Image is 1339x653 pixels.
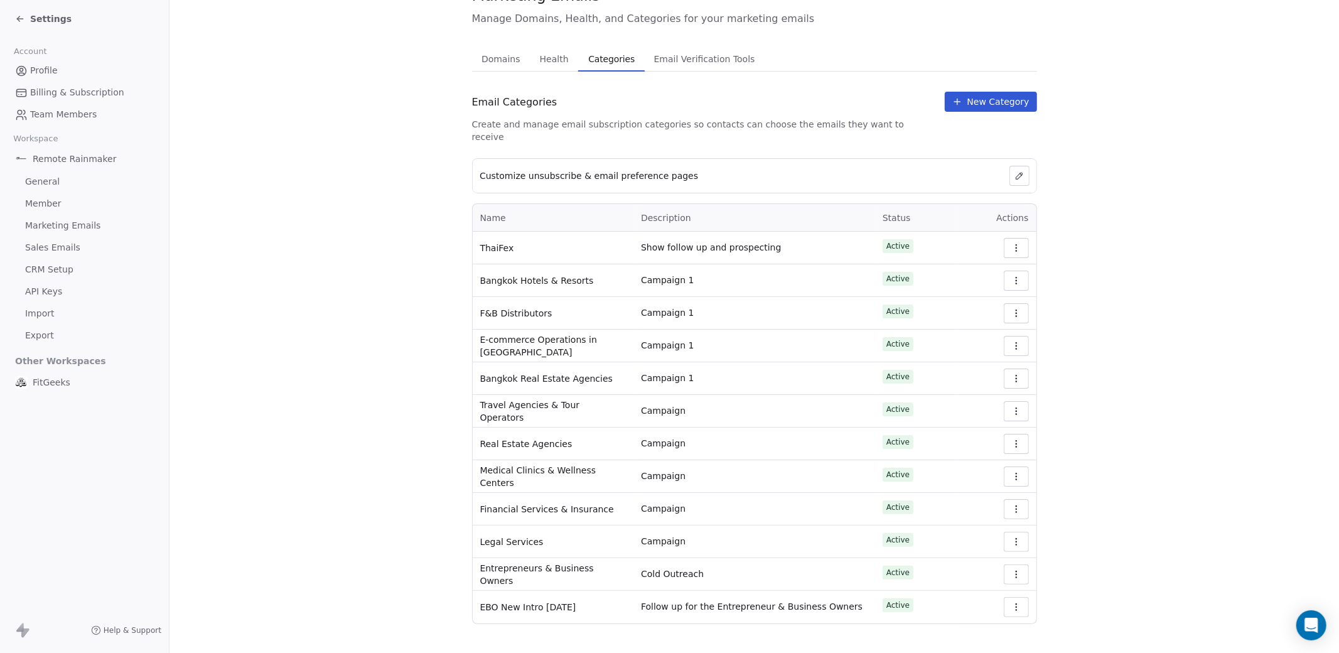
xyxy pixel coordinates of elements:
a: Team Members [10,104,159,125]
span: Real Estate Agencies [480,438,573,450]
span: EBO New Intro [DATE] [480,601,576,613]
div: Keywords by Traffic [139,74,212,82]
span: Categories [583,50,640,68]
span: Marketing Emails [25,219,100,232]
img: tab_keywords_by_traffic_grey.svg [125,73,135,83]
span: General [25,175,60,188]
span: Description [641,213,691,223]
span: Active [886,338,910,350]
span: Actions [996,213,1028,223]
span: Show follow up and prospecting [641,241,782,254]
a: Settings [15,13,72,25]
span: E-commerce Operations in [GEOGRAPHIC_DATA] [480,333,626,359]
span: Bangkok Hotels & Resorts [480,274,594,287]
span: Campaign 1 [641,306,694,319]
span: Email Verification Tools [649,50,760,68]
span: Import [25,307,54,320]
a: Member [10,193,159,214]
span: Active [886,534,910,546]
span: Campaign 1 [641,372,694,384]
span: Settings [30,13,72,25]
span: Campaign [641,535,686,548]
a: Help & Support [91,625,161,635]
img: tab_domain_overview_orange.svg [34,73,44,83]
span: Profile [30,64,58,77]
span: Bangkok Real Estate Agencies [480,372,613,385]
span: Other Workspaces [10,351,111,371]
span: Help & Support [104,625,161,635]
span: Team Members [30,108,97,121]
a: Billing & Subscription [10,82,159,103]
span: Campaign [641,404,686,417]
span: Medical Clinics & Wellness Centers [480,464,626,489]
span: Entrepreneurs & Business Owners [480,562,626,587]
img: 1000.jpg [15,376,28,389]
span: Active [886,600,910,611]
a: General [10,171,159,192]
a: Profile [10,60,159,81]
span: Manage Domains, Health, and Categories for your marketing emails [472,11,1037,26]
div: v 4.0.25 [35,20,62,30]
a: Export [10,325,159,346]
span: Active [886,469,910,480]
span: API Keys [25,285,62,298]
span: FitGeeks [33,376,70,389]
span: New Category [967,95,1030,108]
span: Create and manage email subscription categories so contacts can choose the emails they want to re... [472,118,935,143]
a: Sales Emails [10,237,159,258]
span: Active [886,404,910,415]
span: Legal Services [480,536,544,548]
span: Active [886,306,910,317]
span: Campaign [641,437,686,450]
span: Active [886,502,910,513]
span: Health [535,50,574,68]
span: Sales Emails [25,241,80,254]
span: Name [480,212,506,225]
span: Customize unsubscribe & email preference pages [480,170,698,182]
span: Travel Agencies & Tour Operators [480,399,626,424]
div: Domain: [DOMAIN_NAME] [33,33,138,43]
span: Campaign [641,502,686,515]
span: Remote Rainmaker [33,153,116,165]
span: Active [886,436,910,448]
span: CRM Setup [25,263,73,276]
span: Financial Services & Insurance [480,503,614,515]
button: New Category [945,92,1037,112]
span: F&B Distributors [480,307,552,320]
span: Follow up for the Entrepreneur & Business Owners [641,600,863,613]
span: Member [25,197,62,210]
span: Campaign [641,470,686,482]
span: Active [886,567,910,578]
span: Cold Outreach [641,568,704,580]
span: Email Categories [472,95,557,110]
span: ThaiFex [480,242,514,254]
a: Import [10,303,159,324]
a: CRM Setup [10,259,159,280]
span: Campaign 1 [641,274,694,286]
span: Status [883,213,911,223]
span: Billing & Subscription [30,86,124,99]
span: Active [886,371,910,382]
img: website_grey.svg [20,33,30,43]
span: Workspace [8,129,63,148]
span: Export [25,329,54,342]
div: Open Intercom Messenger [1296,610,1326,640]
span: Active [886,273,910,284]
a: API Keys [10,281,159,302]
span: Account [8,42,52,61]
img: logo_orange.svg [20,20,30,30]
span: Active [886,240,910,252]
span: Campaign 1 [641,339,694,352]
img: RR%20Logo%20%20Black%20(2).png [15,153,28,165]
div: Domain Overview [48,74,112,82]
a: Marketing Emails [10,215,159,236]
span: Domains [476,50,525,68]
